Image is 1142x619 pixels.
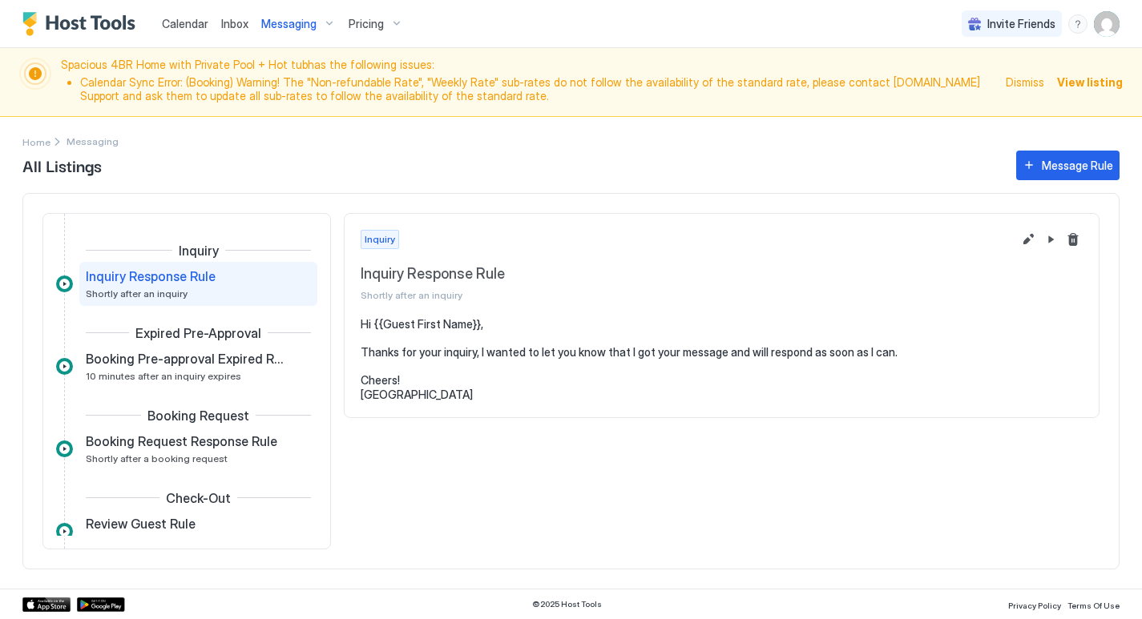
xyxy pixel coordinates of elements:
[86,433,277,449] span: Booking Request Response Rule
[86,535,232,547] span: @4:00pm, a day after checkout
[1067,596,1120,613] a: Terms Of Use
[86,351,285,367] span: Booking Pre-approval Expired Rule
[22,12,143,36] a: Host Tools Logo
[22,133,50,150] a: Home
[221,15,248,32] a: Inbox
[147,408,249,424] span: Booking Request
[22,153,1000,177] span: All Listings
[22,136,50,148] span: Home
[1006,74,1044,90] div: Dismiss
[162,15,208,32] a: Calendar
[179,243,219,259] span: Inquiry
[361,317,1083,401] pre: Hi {{Guest First Name}}, Thanks for your inquiry, I wanted to let you know that I got your messag...
[86,452,228,464] span: Shortly after a booking request
[1042,157,1113,174] div: Message Rule
[22,597,71,612] a: App Store
[135,325,261,341] span: Expired Pre-Approval
[86,268,216,284] span: Inquiry Response Rule
[1063,230,1083,249] button: Delete message rule
[162,17,208,30] span: Calendar
[1016,151,1120,180] button: Message Rule
[61,58,996,107] span: Spacious 4BR Home with Private Pool + Hot tub has the following issues:
[532,599,602,609] span: © 2025 Host Tools
[1041,230,1060,249] button: Pause Message Rule
[166,490,231,506] span: Check-Out
[361,289,1012,301] span: Shortly after an inquiry
[77,597,125,612] a: Google Play Store
[365,232,395,247] span: Inquiry
[1008,596,1061,613] a: Privacy Policy
[1057,74,1123,90] div: View listing
[261,17,317,31] span: Messaging
[1008,601,1061,610] span: Privacy Policy
[80,75,996,103] li: Calendar Sync Error: (Booking) Warning! The "Non-refundable Rate", "Weekly Rate" sub-rates do not...
[221,17,248,30] span: Inbox
[1019,230,1038,249] button: Edit message rule
[1067,601,1120,610] span: Terms Of Use
[67,135,119,147] span: Breadcrumb
[86,287,188,299] span: Shortly after an inquiry
[1094,11,1120,37] div: User profile
[86,516,196,532] span: Review Guest Rule
[22,133,50,150] div: Breadcrumb
[349,17,384,31] span: Pricing
[361,265,1012,283] span: Inquiry Response Rule
[987,17,1055,31] span: Invite Friends
[86,370,241,382] span: 10 minutes after an inquiry expires
[1068,14,1088,34] div: menu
